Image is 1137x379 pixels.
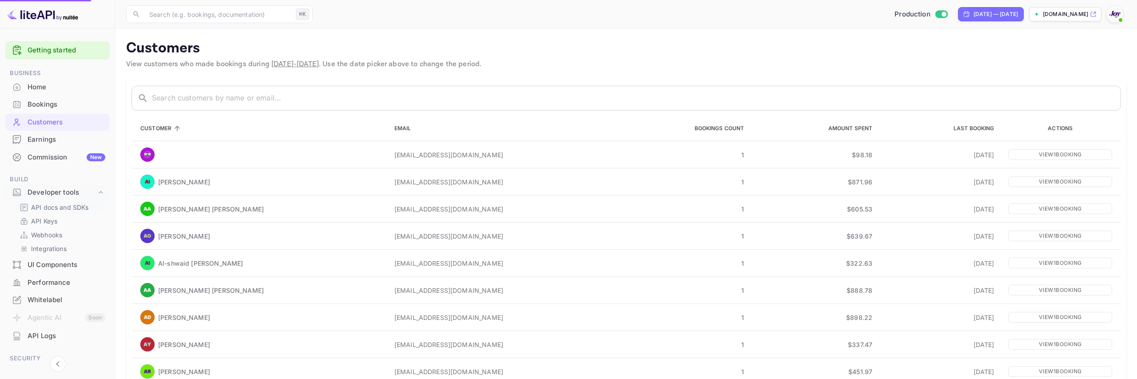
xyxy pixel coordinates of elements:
[1008,366,1112,377] p: View 1 booking
[887,231,994,241] p: [DATE]
[144,5,292,23] input: Search (e.g. bookings, documentation)
[87,153,105,161] div: New
[31,244,67,253] p: Integrations
[758,231,872,241] p: $639.67
[1043,10,1088,18] p: [DOMAIN_NAME]
[152,86,1121,111] input: Search customers by name or email...
[5,185,110,200] div: Developer tools
[394,231,606,241] p: [EMAIL_ADDRESS][DOMAIN_NAME]
[620,204,744,214] p: 1
[394,204,606,214] p: [EMAIL_ADDRESS][DOMAIN_NAME]
[758,286,872,295] p: $888.78
[140,202,155,216] img: Adeyinka Adedeji Adeyinka Adedeji
[31,216,57,226] p: API Keys
[394,123,423,134] span: Email
[126,60,481,69] span: View customers who made bookings during . Use the date picker above to change the period.
[5,96,110,112] a: Bookings
[5,114,110,130] a: Customers
[5,79,110,95] a: Home
[5,79,110,96] div: Home
[5,291,110,309] div: Whitelabel
[887,204,994,214] p: [DATE]
[5,291,110,308] a: Whitelabel
[140,175,155,189] img: Aaron Imuere
[140,256,155,270] img: Al-shwaid Ismael
[1001,116,1121,141] th: Actions
[620,367,744,376] p: 1
[28,278,105,288] div: Performance
[894,9,930,20] span: Production
[620,340,744,349] p: 1
[887,367,994,376] p: [DATE]
[620,313,744,322] p: 1
[620,231,744,241] p: 1
[758,177,872,187] p: $871.96
[887,340,994,349] p: [DATE]
[887,286,994,295] p: [DATE]
[50,356,66,372] button: Collapse navigation
[20,244,103,253] a: Integrations
[158,367,210,376] p: [PERSON_NAME]
[158,177,210,187] p: [PERSON_NAME]
[5,131,110,148] a: Earnings
[5,354,110,363] span: Security
[140,229,155,243] img: Afolabi Olomola
[28,331,105,341] div: API Logs
[394,313,606,322] p: [EMAIL_ADDRESS][DOMAIN_NAME]
[5,41,110,60] div: Getting started
[28,295,105,305] div: Whitelabel
[140,283,155,297] img: Alberto Gonzalez Aceves
[1008,203,1112,214] p: View 1 booking
[271,60,319,69] span: [DATE] - [DATE]
[20,216,103,226] a: API Keys
[942,123,994,134] span: Last Booking
[817,123,873,134] span: Amount Spent
[158,340,210,349] p: [PERSON_NAME]
[140,123,183,134] span: Customer
[1108,7,1122,21] img: With Joy
[758,340,872,349] p: $337.47
[394,177,606,187] p: [EMAIL_ADDRESS][DOMAIN_NAME]
[140,337,155,351] img: Allyson Yarsinske
[620,177,744,187] p: 1
[891,9,951,20] div: Switch to Sandbox mode
[5,68,110,78] span: Business
[620,286,744,295] p: 1
[1008,339,1112,350] p: View 1 booking
[28,367,105,377] div: Team management
[28,117,105,128] div: Customers
[758,259,872,268] p: $322.63
[1008,176,1112,187] p: View 1 booking
[683,123,744,134] span: Bookings Count
[140,364,155,379] img: Andrew Roth
[28,260,105,270] div: UI Components
[1008,258,1112,268] p: View 1 booking
[394,150,606,160] p: [EMAIL_ADDRESS][DOMAIN_NAME]
[7,7,78,21] img: LiteAPI logo
[158,286,264,295] p: [PERSON_NAME] [PERSON_NAME]
[758,313,872,322] p: $898.22
[31,230,62,239] p: Webhooks
[5,96,110,113] div: Bookings
[394,340,606,349] p: [EMAIL_ADDRESS][DOMAIN_NAME]
[887,150,994,160] p: [DATE]
[758,204,872,214] p: $605.53
[16,215,106,227] div: API Keys
[394,367,606,376] p: [EMAIL_ADDRESS][DOMAIN_NAME]
[5,327,110,345] div: API Logs
[158,259,243,268] p: Al-shwaid [PERSON_NAME]
[887,313,994,322] p: [DATE]
[5,131,110,148] div: Earnings
[140,310,155,324] img: Alexia Denis
[28,100,105,110] div: Bookings
[5,175,110,184] span: Build
[5,114,110,131] div: Customers
[28,45,105,56] a: Getting started
[1008,149,1112,160] p: View 1 booking
[158,313,210,322] p: [PERSON_NAME]
[1008,285,1112,295] p: View 1 booking
[126,40,1126,57] p: Customers
[5,256,110,273] a: UI Components
[158,204,264,214] p: [PERSON_NAME] [PERSON_NAME]
[158,231,210,241] p: [PERSON_NAME]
